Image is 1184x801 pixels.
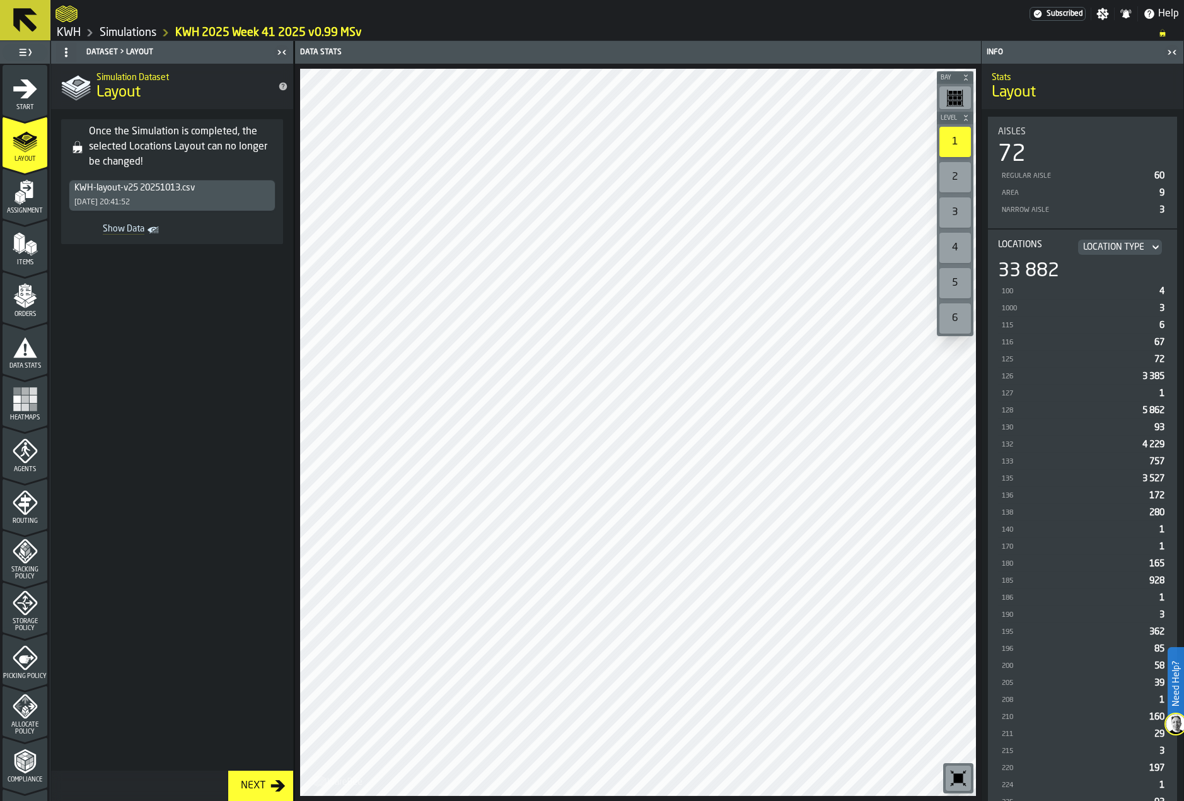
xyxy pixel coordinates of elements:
[939,303,971,334] div: 6
[998,487,1167,504] div: StatList-item-136
[1154,338,1164,347] span: 67
[998,127,1026,137] span: Aisles
[3,722,47,735] span: Allocate Policy
[1159,206,1164,214] span: 3
[1001,764,1144,773] div: 220
[998,436,1167,453] div: StatList-item-132
[998,538,1167,555] div: StatList-item-170
[998,385,1167,402] div: StatList-item-127
[3,259,47,266] span: Items
[69,180,276,211] div: DropdownMenuValue-f4f388dc-1f24-4f4c-8dd0-c4c95d058eff[DATE] 20:41:52
[998,142,1026,167] div: 72
[3,375,47,426] li: menu Heatmaps
[3,414,47,421] span: Heatmaps
[3,363,47,370] span: Data Stats
[939,127,971,157] div: 1
[303,768,374,793] a: logo-header
[3,518,47,525] span: Routing
[1001,424,1149,432] div: 130
[1142,474,1164,483] span: 3 527
[1001,172,1149,180] div: Regular Aisle
[937,195,973,230] div: button-toolbar-undefined
[937,301,973,336] div: button-toolbar-undefined
[51,64,293,109] div: title-Layout
[1001,594,1154,602] div: 186
[1159,304,1164,313] span: 3
[998,184,1167,201] div: StatList-item-Area
[984,48,1163,57] div: Info
[1149,559,1164,568] span: 165
[939,162,971,192] div: 2
[228,771,293,801] button: button-Next
[998,691,1167,708] div: StatList-item-208
[992,70,1173,83] h2: Sub Title
[998,657,1167,674] div: StatList-item-200
[1154,172,1164,180] span: 60
[1001,339,1149,347] div: 116
[1083,242,1144,252] div: DropdownMenuValue-LOCATION_RACKING_TYPE
[937,71,973,84] button: button-
[1001,206,1154,214] div: Narrow Aisle
[3,479,47,529] li: menu Routing
[998,127,1167,137] div: Title
[1001,288,1154,296] div: 100
[273,45,291,60] label: button-toggle-Close me
[3,737,47,788] li: menu Compliance
[1159,542,1164,551] span: 1
[1154,423,1164,432] span: 93
[1159,747,1164,756] span: 3
[54,42,273,62] div: Dataset > Layout
[1163,45,1181,60] label: button-toggle-Close me
[939,197,971,228] div: 3
[1001,611,1154,619] div: 190
[998,589,1167,606] div: StatList-item-186
[175,26,362,40] a: link-to-/wh/i/4fb45246-3b77-4bb5-b880-c337c3c5facb/simulations/bc0713bf-53c6-42e2-ad80-54c07cabd97a
[937,160,973,195] div: button-toolbar-undefined
[998,555,1167,572] div: StatList-item-180
[998,334,1167,351] div: StatList-item-116
[1158,6,1179,21] span: Help
[1149,628,1164,636] span: 362
[937,124,973,160] div: button-toolbar-undefined
[982,64,1183,109] div: title-Layout
[1159,696,1164,705] span: 1
[61,119,283,244] div: alert-Once the Simulation is completed, the selected Locations Layout can no longer be changed!
[937,230,973,266] div: button-toolbar-undefined
[998,708,1167,725] div: StatList-item-210
[1001,543,1154,551] div: 170
[3,208,47,214] span: Assignment
[1001,458,1144,466] div: 133
[998,572,1167,589] div: StatList-item-185
[3,65,47,115] li: menu Start
[3,311,47,318] span: Orders
[1047,9,1082,18] span: Subscribed
[998,240,1167,255] div: Title
[1159,389,1164,398] span: 1
[1001,526,1154,534] div: 140
[96,70,268,83] h2: Sub Title
[937,84,973,112] div: button-toolbar-undefined
[89,124,278,170] div: Once the Simulation is completed, the selected Locations Layout can no longer be changed!
[1001,509,1144,517] div: 138
[1115,8,1137,20] label: button-toggle-Notifications
[998,623,1167,640] div: StatList-item-195
[96,83,141,103] span: Layout
[69,221,167,239] a: toggle-dataset-table-Show Data
[100,26,156,40] a: link-to-/wh/i/4fb45246-3b77-4bb5-b880-c337c3c5facb
[3,530,47,581] li: menu Stacking Policy
[3,776,47,783] span: Compliance
[998,283,1167,300] div: StatList-item-100
[998,470,1167,487] div: StatList-item-135
[982,41,1183,64] header: Info
[998,674,1167,691] div: StatList-item-205
[1159,611,1164,619] span: 3
[3,582,47,633] li: menu Storage Policy
[3,466,47,473] span: Agents
[1001,305,1154,313] div: 1000
[1159,781,1164,790] span: 1
[3,220,47,271] li: menu Items
[998,419,1167,436] div: StatList-item-130
[3,104,47,111] span: Start
[3,566,47,580] span: Stacking Policy
[938,74,960,81] span: Bay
